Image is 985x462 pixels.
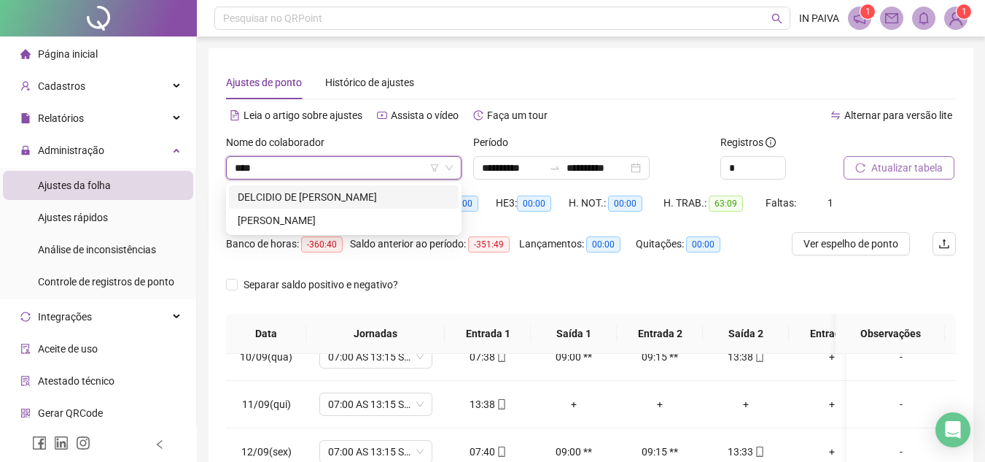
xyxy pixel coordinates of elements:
div: - [858,444,944,460]
span: swap [830,110,841,120]
span: file-text [230,110,240,120]
div: DELCIDIO DE ALMEIDA JUNIOR [229,185,459,209]
span: audit [20,344,31,354]
span: Registros [720,134,776,150]
span: sync [20,312,31,322]
span: 1 [828,197,833,209]
span: 07:00 AS 13:15 SEG A SEXT [328,346,424,368]
div: + [715,396,777,412]
span: 00:00 [608,196,642,212]
span: Cadastros [38,80,85,92]
div: H. TRAB.: [663,195,766,212]
span: facebook [32,436,47,450]
div: Quitações: [636,236,738,253]
span: Histórico de ajustes [325,77,414,88]
sup: 1 [860,4,875,19]
sup: Atualize o seu contato no menu Meus Dados [957,4,971,19]
span: filter [430,163,439,172]
span: swap-right [549,162,561,174]
img: 85008 [945,7,967,29]
span: home [20,49,31,59]
div: - [858,396,944,412]
span: 00:00 [586,236,620,253]
span: Ver espelho de ponto [803,236,898,252]
span: 1 [962,7,967,17]
div: + [801,396,863,412]
span: mobile [495,352,507,362]
label: Período [473,134,518,150]
div: - [858,349,944,365]
span: reload [855,163,865,173]
span: 10/09(qua) [240,351,292,363]
span: mobile [495,399,507,409]
span: Página inicial [38,48,98,60]
span: -351:49 [468,236,510,253]
span: -360:40 [301,236,343,253]
div: DELCY URIAS VIEIRA [229,209,459,232]
div: + [542,396,605,412]
span: Relatórios [38,112,84,124]
span: notification [853,12,866,25]
span: Assista o vídeo [391,109,459,121]
span: Observações [847,326,933,342]
span: left [155,439,165,450]
div: [PERSON_NAME] [238,212,450,228]
span: file [20,113,31,123]
span: qrcode [20,408,31,418]
span: Ajustes rápidos [38,212,108,223]
span: mobile [753,352,765,362]
span: user-add [20,81,31,91]
span: Administração [38,145,104,156]
span: Faça um tour [487,109,548,121]
th: Data [226,314,306,354]
div: 07:38 [456,349,519,365]
button: Ver espelho de ponto [792,232,910,255]
div: Lançamentos: [519,236,636,253]
span: youtube [377,110,387,120]
span: Integrações [38,311,92,323]
span: Aceite de uso [38,343,98,355]
span: 63:09 [709,196,743,212]
div: + [801,349,863,365]
button: Atualizar tabela [844,156,954,180]
span: Faltas: [766,197,798,209]
span: down [445,163,453,172]
span: linkedin [54,436,69,450]
div: Saldo anterior ao período: [350,236,519,253]
span: Análise de inconsistências [38,244,156,255]
span: Atualizar tabela [871,160,943,176]
span: Gerar QRCode [38,407,103,419]
th: Saída 1 [531,314,617,354]
th: Observações [836,314,945,354]
label: Nome do colaborador [226,134,334,150]
span: search [771,13,782,24]
span: 11/09(qui) [242,399,291,410]
span: history [473,110,483,120]
div: 13:38 [456,396,519,412]
div: HE 3: [496,195,569,212]
span: solution [20,376,31,386]
span: Alternar para versão lite [844,109,952,121]
th: Entrada 1 [445,314,531,354]
span: Controle de registros de ponto [38,276,174,288]
th: Saída 2 [703,314,789,354]
span: IN PAIVA [799,10,839,26]
span: 00:00 [517,196,551,212]
div: 13:33 [715,444,777,460]
span: Ajustes da folha [38,180,111,191]
span: 00:00 [686,236,720,253]
div: H. NOT.: [569,195,663,212]
span: instagram [76,436,90,450]
div: DELCIDIO DE [PERSON_NAME] [238,189,450,205]
span: Atestado técnico [38,375,114,387]
span: info-circle [766,137,776,147]
span: upload [938,238,950,250]
span: 12/09(sex) [241,446,292,458]
span: Leia o artigo sobre ajustes [244,109,362,121]
div: Open Intercom Messenger [935,412,970,447]
span: to [549,162,561,174]
th: Jornadas [306,314,445,354]
span: mobile [753,447,765,457]
span: mail [885,12,898,25]
span: 1 [865,7,871,17]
